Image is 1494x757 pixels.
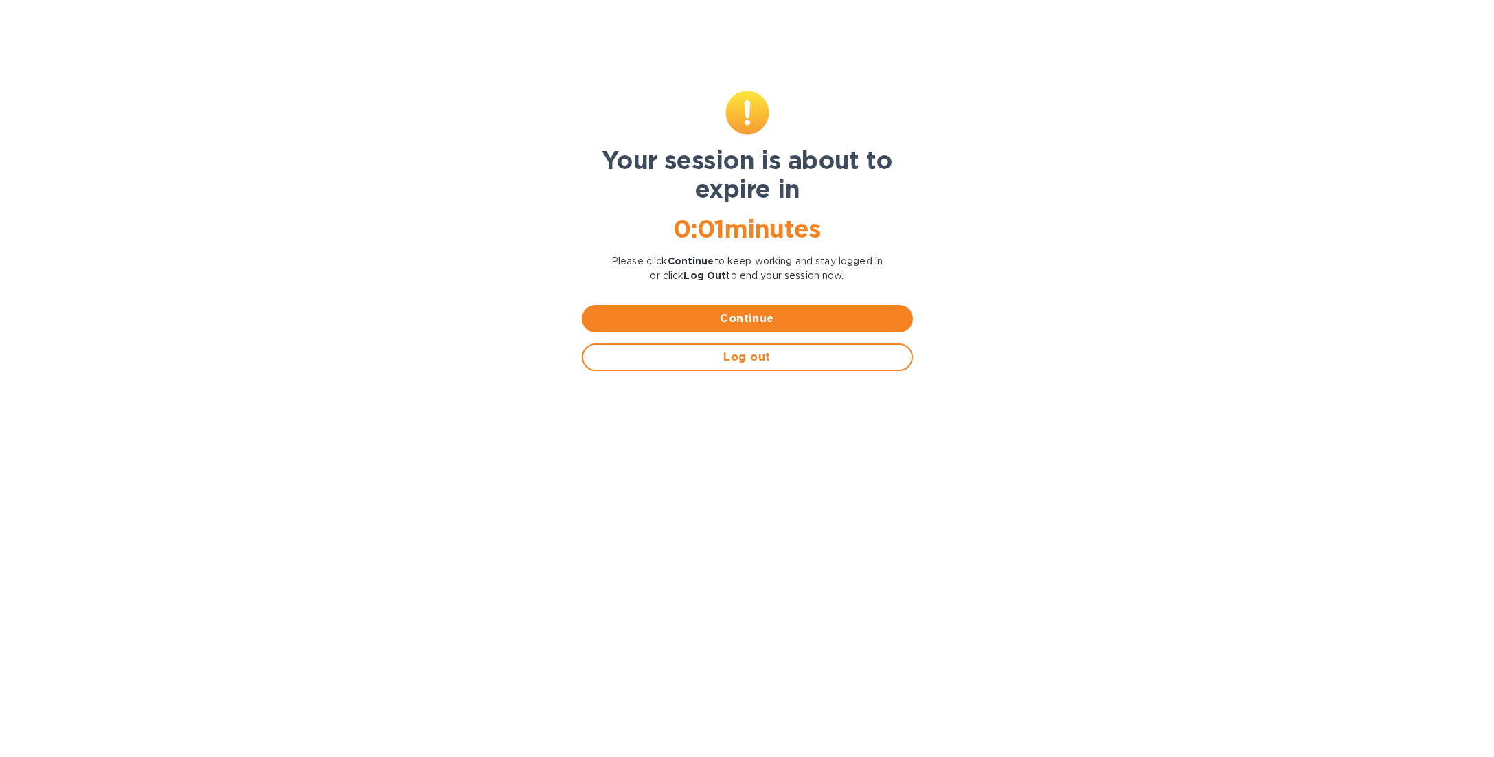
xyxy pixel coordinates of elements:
[582,146,913,203] h1: Your session is about to expire in
[582,214,913,243] h1: 0 : 01 minutes
[582,254,913,283] p: Please click to keep working and stay logged in or click to end your session now.
[594,349,901,365] span: Log out
[593,310,902,327] span: Continue
[668,256,714,267] b: Continue
[683,270,726,281] b: Log Out
[582,343,913,371] button: Log out
[582,305,913,332] button: Continue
